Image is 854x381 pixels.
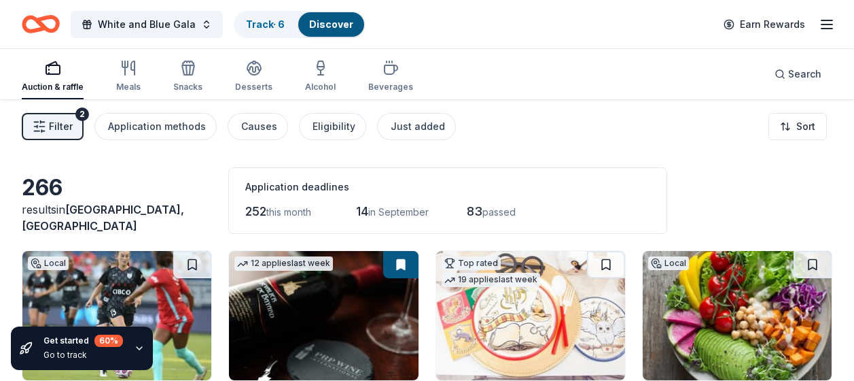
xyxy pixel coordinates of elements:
div: Just added [391,118,445,135]
span: 252 [245,204,266,218]
button: Meals [116,54,141,99]
img: Image for PRP Wine International [229,251,418,380]
div: Application methods [108,118,206,135]
button: Filter2 [22,113,84,140]
div: 19 applies last week [442,273,540,287]
div: Beverages [368,82,413,93]
div: Meals [116,82,141,93]
span: Filter [49,118,73,135]
a: Discover [309,18,353,30]
img: Image for Oriental Trading [436,251,625,380]
button: Sort [768,113,827,140]
img: Image for Cook County Whole Foods Co-op [643,251,832,380]
div: Desserts [235,82,272,93]
span: 14 [356,204,368,218]
div: Local [648,256,689,270]
div: Go to track [43,350,123,361]
img: Image for Chicago Red Stars [22,251,211,380]
div: Application deadlines [245,179,650,195]
span: White and Blue Gala [98,16,196,33]
span: Search [788,66,821,82]
a: Home [22,8,60,40]
a: Earn Rewards [715,12,813,37]
button: White and Blue Gala [71,11,223,38]
button: Desserts [235,54,272,99]
span: [GEOGRAPHIC_DATA], [GEOGRAPHIC_DATA] [22,203,184,233]
div: 266 [22,174,212,201]
span: in September [368,206,429,218]
button: Causes [228,113,288,140]
button: Track· 6Discover [234,11,366,38]
div: Local [28,256,69,270]
button: Search [764,61,832,88]
button: Just added [377,113,456,140]
div: results [22,201,212,234]
div: Snacks [173,82,202,93]
div: 60 % [94,335,123,347]
a: Track· 6 [246,18,285,30]
div: Auction & raffle [22,82,84,93]
span: this month [266,206,311,218]
div: Alcohol [305,82,336,93]
span: passed [482,206,516,218]
button: Beverages [368,54,413,99]
button: Snacks [173,54,202,99]
span: in [22,203,184,233]
span: Sort [796,118,815,135]
div: 12 applies last week [234,256,333,271]
button: Alcohol [305,54,336,99]
div: Causes [241,118,277,135]
span: 83 [467,204,482,218]
button: Eligibility [299,113,366,140]
div: Top rated [442,256,501,270]
div: Eligibility [313,118,355,135]
div: Get started [43,335,123,347]
button: Auction & raffle [22,54,84,99]
div: 2 [75,107,89,121]
button: Application methods [94,113,217,140]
